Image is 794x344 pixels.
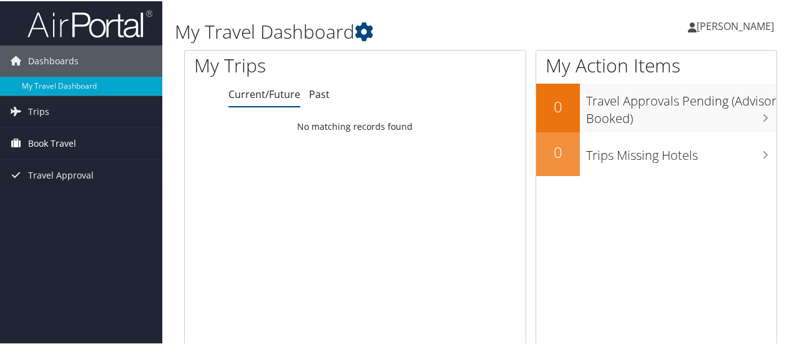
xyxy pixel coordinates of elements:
[536,131,777,175] a: 0Trips Missing Hotels
[28,127,76,158] span: Book Travel
[28,159,94,190] span: Travel Approval
[586,85,777,126] h3: Travel Approvals Pending (Advisor Booked)
[194,51,374,77] h1: My Trips
[228,86,300,100] a: Current/Future
[175,17,582,44] h1: My Travel Dashboard
[697,18,774,32] span: [PERSON_NAME]
[536,82,777,130] a: 0Travel Approvals Pending (Advisor Booked)
[28,95,49,126] span: Trips
[536,95,580,116] h2: 0
[688,6,787,44] a: [PERSON_NAME]
[536,51,777,77] h1: My Action Items
[536,140,580,162] h2: 0
[27,8,152,37] img: airportal-logo.png
[28,44,79,76] span: Dashboards
[586,139,777,163] h3: Trips Missing Hotels
[185,114,526,137] td: No matching records found
[309,86,330,100] a: Past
